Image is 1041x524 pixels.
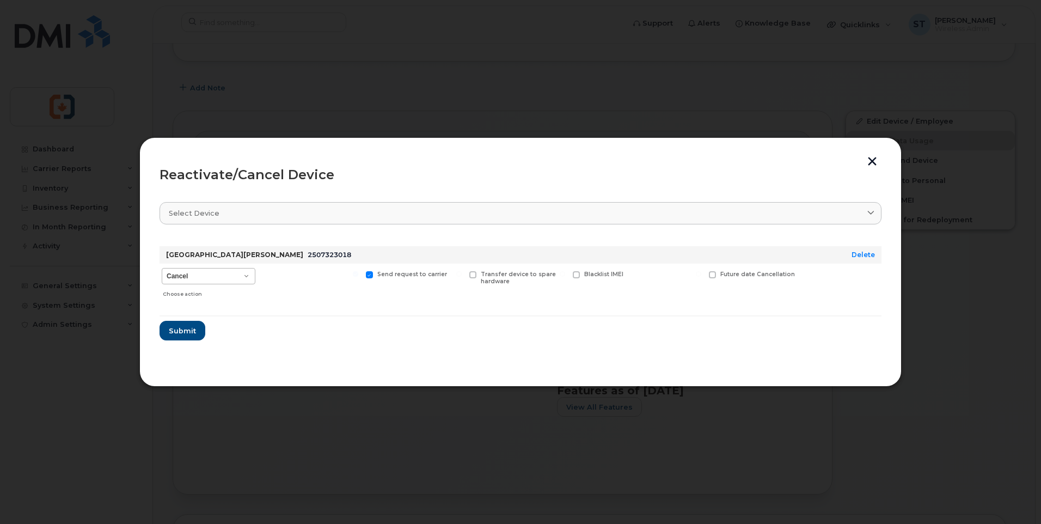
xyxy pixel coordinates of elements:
a: Select device [160,202,881,224]
input: Future date Cancellation [696,271,701,277]
input: Transfer device to spare hardware [456,271,462,277]
div: Choose action [163,285,255,298]
span: Send request to carrier [377,271,447,278]
span: Future date Cancellation [720,271,795,278]
span: Transfer device to spare hardware [481,271,556,285]
input: Blacklist IMEI [560,271,565,277]
div: Reactivate/Cancel Device [160,168,881,181]
span: Blacklist IMEI [584,271,623,278]
input: Send request to carrier [353,271,358,277]
button: Submit [160,321,205,340]
span: Submit [169,326,196,336]
a: Delete [852,251,875,259]
strong: [GEOGRAPHIC_DATA][PERSON_NAME] [166,251,303,259]
span: Select device [169,208,219,218]
span: 2507323018 [308,251,351,259]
